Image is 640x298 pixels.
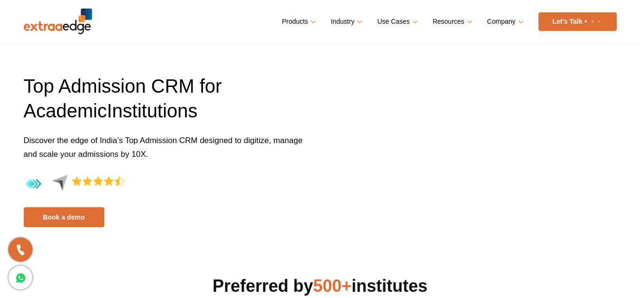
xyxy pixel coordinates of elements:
span: cademic [36,100,107,121]
h1: Top Admission CRM for A I [24,74,313,134]
span: nstitutions [112,100,197,121]
a: Industry [331,15,361,29]
a: Let’s Talk [538,12,617,31]
a: Book a demo [24,207,104,227]
a: Products [282,15,314,29]
span: Discover the edge of India’s Top Admission CRM designed to digitize, manage and scale your admiss... [24,136,303,159]
span: 500+ [313,276,352,296]
a: Resources [433,15,471,29]
h2: Preferred by institutes [24,275,617,298]
img: 4.4-aggregate-rating-by-users [24,174,125,194]
a: Company [487,15,522,29]
a: Use Cases [377,15,416,29]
